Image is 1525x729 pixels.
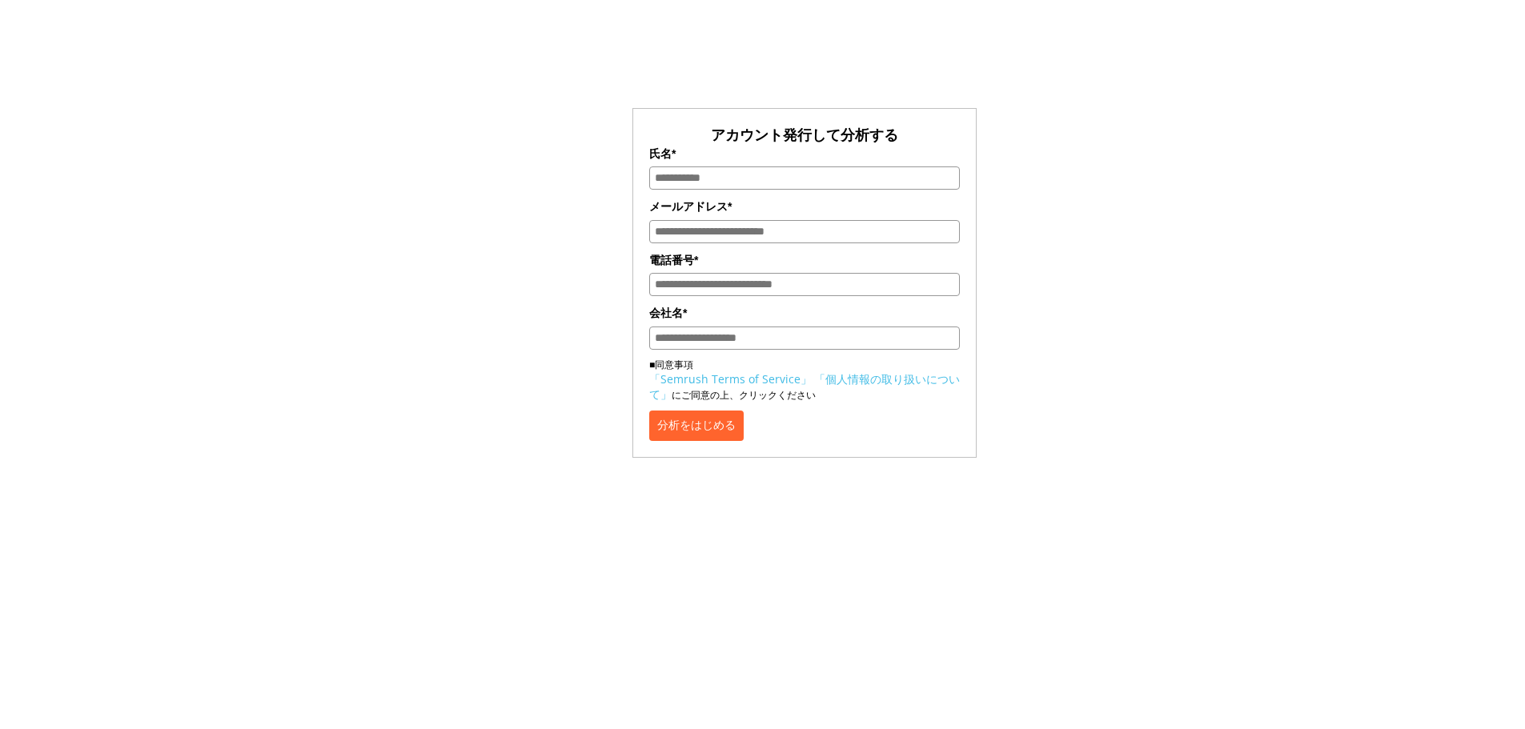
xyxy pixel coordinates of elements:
a: 「Semrush Terms of Service」 [649,371,812,387]
label: メールアドレス* [649,198,960,215]
label: 電話番号* [649,251,960,269]
p: ■同意事項 にご同意の上、クリックください [649,358,960,403]
span: アカウント発行して分析する [711,125,898,144]
a: 「個人情報の取り扱いについて」 [649,371,960,402]
button: 分析をはじめる [649,411,744,441]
